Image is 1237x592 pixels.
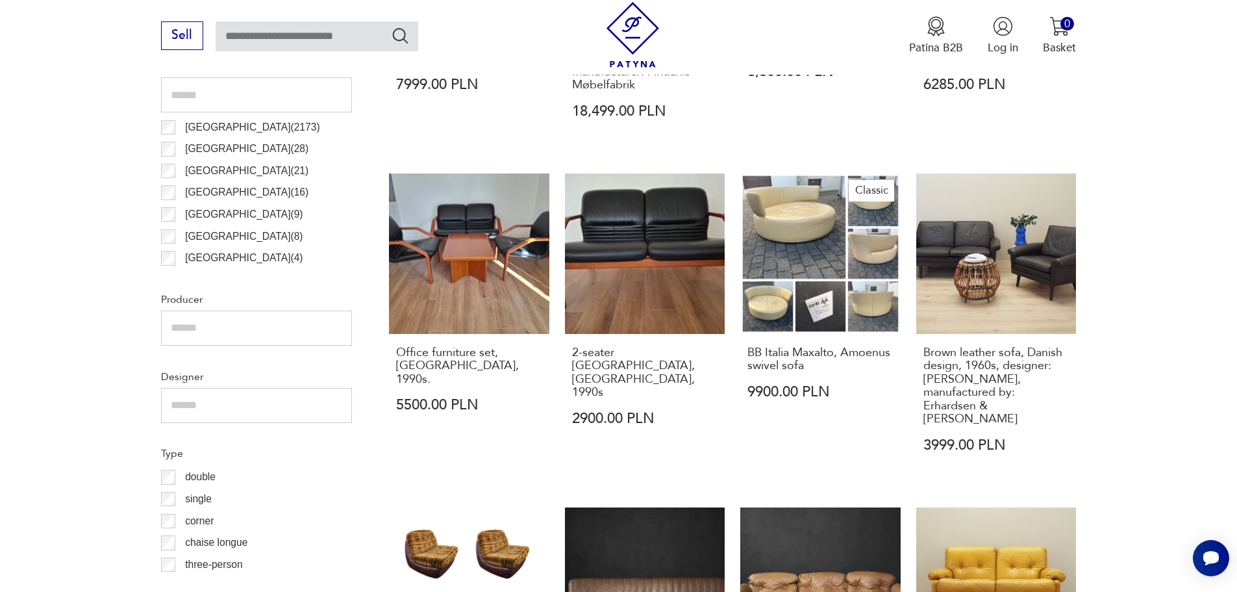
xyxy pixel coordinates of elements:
[185,143,290,154] font: [GEOGRAPHIC_DATA]
[290,143,294,154] font: (
[1043,16,1076,55] button: 0Basket
[923,344,1062,427] font: Brown leather sofa, Danish design, 1960s, designer: [PERSON_NAME], manufactured by: Erhardsen & [...
[161,446,183,461] font: Type
[294,143,305,154] font: 28
[185,515,214,526] font: corner
[389,174,549,482] a: Office furniture set, Italy, 1990s.Office furniture set, [GEOGRAPHIC_DATA], 1990s.5500.00 PLN
[290,252,294,263] font: (
[993,16,1013,36] img: User icon
[1049,16,1069,36] img: Cart icon
[161,21,203,50] button: Sell
[185,187,290,198] font: [GEOGRAPHIC_DATA]
[988,40,1018,55] font: Log in
[572,101,666,121] font: 18,499.00 PLN
[600,2,666,68] img: Patina - vintage furniture and decorations store
[185,165,290,176] font: [GEOGRAPHIC_DATA]
[299,209,303,220] font: )
[909,16,963,55] a: Medal iconPatina B2B
[185,122,290,133] font: [GEOGRAPHIC_DATA]
[1193,540,1229,576] iframe: Smartsupp widget button
[572,344,695,400] font: 2-seater [GEOGRAPHIC_DATA], [GEOGRAPHIC_DATA], 1990s
[747,382,830,402] font: 9900.00 PLN
[565,174,725,482] a: 2-seater sofa, Italy, 1990s2-seater [GEOGRAPHIC_DATA], [GEOGRAPHIC_DATA], 1990s2900.00 PLN
[294,165,305,176] font: 21
[161,31,203,42] a: Sell
[916,174,1077,482] a: Brown leather sofa, Danish design, 1960s, designer: Aage Christiansen, manufactured by: Erhardsen...
[290,165,294,176] font: (
[396,75,479,94] font: 7999.00 PLN
[572,409,655,428] font: 2900.00 PLN
[988,16,1018,55] button: Log in
[299,231,303,242] font: )
[171,27,192,44] font: Sell
[185,252,290,263] font: [GEOGRAPHIC_DATA]
[185,559,242,570] font: three-person
[391,26,410,45] button: Search
[396,395,479,415] font: 5500.00 PLN
[185,537,247,548] font: chaise longue
[290,187,294,198] font: (
[305,187,308,198] font: )
[161,370,203,384] font: Designer
[926,16,946,36] img: Medal icon
[396,344,519,387] font: Office furniture set, [GEOGRAPHIC_DATA], 1990s.
[1064,16,1070,31] font: 0
[294,209,300,220] font: 9
[294,187,305,198] font: 16
[909,16,963,55] button: Patina B2B
[923,75,1006,94] font: 6285.00 PLN
[290,122,294,133] font: (
[185,471,216,482] font: double
[161,292,203,307] font: Producer
[290,231,294,242] font: (
[294,231,300,242] font: 8
[909,40,963,55] font: Patina B2B
[185,493,212,504] font: single
[305,143,308,154] font: )
[294,252,300,263] font: 4
[185,209,290,220] font: [GEOGRAPHIC_DATA]
[316,122,319,133] font: )
[923,435,1006,455] font: 3999.00 PLN
[740,174,901,482] a: ClassicBB Italia Maxalto, Amoenus swivel sofaBB Italia Maxalto, Amoenus swivel sofa9900.00 PLN
[1043,40,1076,55] font: Basket
[185,231,290,242] font: [GEOGRAPHIC_DATA]
[747,344,890,374] font: BB Italia Maxalto, Amoenus swivel sofa
[290,209,294,220] font: (
[299,252,303,263] font: )
[294,122,317,133] font: 2173
[305,165,308,176] font: )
